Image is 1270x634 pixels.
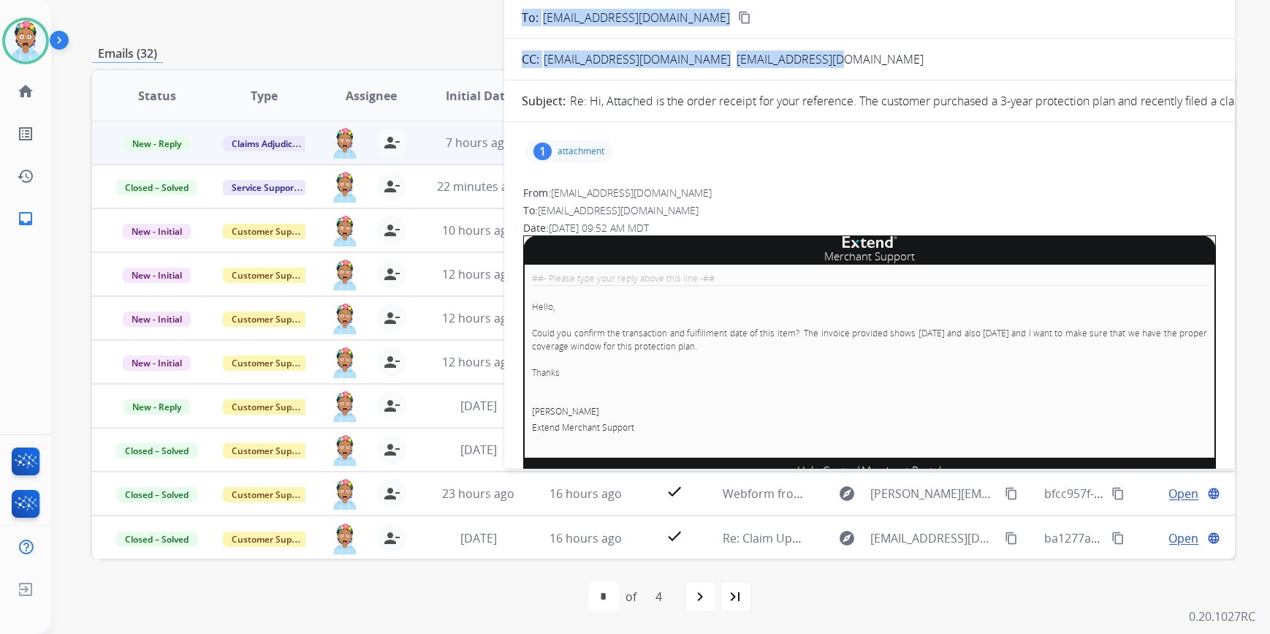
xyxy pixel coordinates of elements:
[223,355,318,371] span: Customer Support
[644,582,674,611] div: 4
[523,186,1216,200] div: From:
[1207,487,1220,500] mat-icon: language
[123,268,191,283] span: New - Initial
[442,310,514,326] span: 12 hours ago
[123,355,191,371] span: New - Initial
[838,529,856,547] mat-icon: explore
[123,136,190,151] span: New - Reply
[223,443,318,458] span: Customer Support
[549,221,649,235] span: [DATE] 09:52 AM MDT
[346,87,397,105] span: Assignee
[123,224,191,239] span: New - Initial
[330,524,360,554] img: agent-avatar
[383,529,400,547] mat-icon: person_remove
[1207,532,1220,545] mat-icon: language
[738,11,751,24] mat-icon: content_copy
[692,588,710,605] mat-icon: navigate_next
[442,486,514,502] span: 23 hours ago
[551,186,712,200] span: [EMAIL_ADDRESS][DOMAIN_NAME]
[442,266,514,282] span: 12 hours ago
[251,87,278,105] span: Type
[727,588,745,605] mat-icon: last_page
[330,347,360,378] img: agent-avatar
[870,485,996,502] span: [PERSON_NAME][EMAIL_ADDRESS][DOMAIN_NAME]
[383,222,400,239] mat-icon: person_remove
[558,146,604,157] p: attachment
[533,143,552,160] div: 1
[223,136,323,151] span: Claims Adjudication
[330,391,360,422] img: agent-avatar
[223,532,318,547] span: Customer Support
[17,125,34,143] mat-icon: list_alt
[5,20,46,61] img: avatar
[1111,487,1125,500] mat-icon: content_copy
[522,92,566,110] p: Subject:
[523,203,1216,218] div: To:
[442,222,514,238] span: 10 hours ago
[383,485,400,502] mat-icon: person_remove
[17,167,34,185] mat-icon: history
[626,588,637,605] div: of
[223,399,318,415] span: Customer Support
[116,180,197,195] span: Closed – Solved
[330,435,360,466] img: agent-avatar
[1005,487,1018,500] mat-icon: content_copy
[383,309,400,327] mat-icon: person_remove
[437,178,522,195] span: 22 minutes ago
[737,51,924,67] span: [EMAIL_ADDRESS][DOMAIN_NAME]
[330,128,360,159] img: agent-avatar
[838,485,856,502] mat-icon: explore
[223,224,318,239] span: Customer Support
[1169,485,1199,502] span: Open
[1044,530,1268,546] span: ba1277a1-5d06-48dc-91ce-8be3007f25e6
[1111,532,1125,545] mat-icon: content_copy
[383,397,400,415] mat-icon: person_remove
[524,248,1216,265] td: Merchant Support
[223,268,318,283] span: Customer Support
[223,487,318,502] span: Customer Support
[723,530,956,546] span: Re: Claim Update: Parts ordered for repair
[330,260,360,290] img: agent-avatar
[330,172,360,203] img: agent-avatar
[446,87,512,105] span: Initial Date
[550,486,622,502] span: 16 hours ago
[843,236,897,248] img: company logo
[446,135,512,151] span: 7 hours ago
[532,272,1207,285] div: ##- Please type your reply above this line -##
[460,398,497,414] span: [DATE]
[862,463,942,478] a: Merchant Portal
[1005,532,1018,545] mat-icon: content_copy
[17,83,34,100] mat-icon: home
[1189,608,1255,625] p: 0.20.1027RC
[330,479,360,510] img: agent-avatar
[1169,529,1199,547] span: Open
[383,134,400,151] mat-icon: person_remove
[723,486,1144,502] span: Webform from [PERSON_NAME][EMAIL_ADDRESS][DOMAIN_NAME] on [DATE]
[522,9,539,26] p: To:
[460,530,497,546] span: [DATE]
[123,399,190,415] span: New - Reply
[92,45,163,63] p: Emails (32)
[460,442,497,458] span: [DATE]
[870,529,996,547] span: [EMAIL_ADDRESS][DOMAIN_NAME]
[383,353,400,371] mat-icon: person_remove
[223,180,306,195] span: Service Support
[532,301,1207,436] div: Hello, Could you confirm the transaction and fulfillment date of this item? The invoice provided ...
[442,354,514,370] span: 12 hours ago
[666,527,683,545] mat-icon: check
[524,458,1216,480] td: |
[383,441,400,458] mat-icon: person_remove
[116,443,197,458] span: Closed – Solved
[532,404,1207,436] p: [PERSON_NAME] Extend Merchant Support
[330,216,360,246] img: agent-avatar
[383,178,400,195] mat-icon: person_remove
[543,9,730,26] span: [EMAIL_ADDRESS][DOMAIN_NAME]
[116,532,197,547] span: Closed – Solved
[116,487,197,502] span: Closed – Solved
[538,203,699,217] span: [EMAIL_ADDRESS][DOMAIN_NAME]
[523,221,1216,235] div: Date:
[1044,486,1263,502] span: bfcc957f-29c6-45c7-b8e0-392d85b1c892
[17,210,34,227] mat-icon: inbox
[138,87,176,105] span: Status
[522,50,539,68] p: CC:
